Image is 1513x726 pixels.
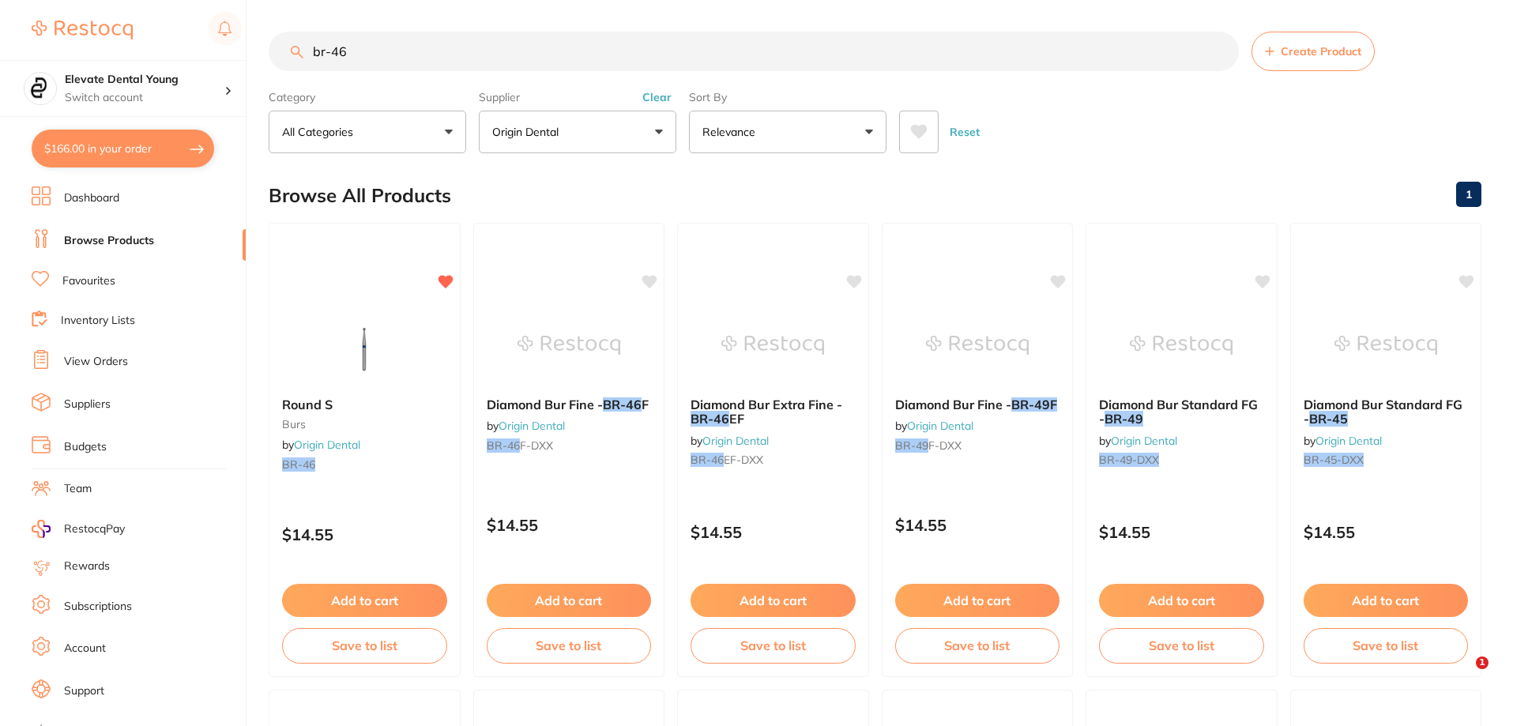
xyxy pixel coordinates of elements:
[1011,397,1057,412] em: BR-49F
[603,397,642,412] em: BR-46
[1456,179,1481,210] a: 1
[895,397,1011,412] span: Diamond Bur Fine -
[895,516,1060,534] p: $14.55
[1304,397,1469,427] b: Diamond Bur Standard FG - BR-45
[691,397,856,427] b: Diamond Bur Extra Fine - BR-46EF
[895,628,1060,663] button: Save to list
[895,584,1060,617] button: Add to cart
[65,90,224,106] p: Switch account
[1099,397,1264,427] b: Diamond Bur Standard FG - BR-49
[1304,584,1469,617] button: Add to cart
[479,111,676,153] button: Origin Dental
[479,90,676,104] label: Supplier
[32,12,133,48] a: Restocq Logo
[64,481,92,497] a: Team
[1099,523,1264,541] p: $14.55
[269,32,1239,71] input: Search Products
[1130,306,1233,385] img: Diamond Bur Standard FG - BR-49
[1099,434,1177,448] span: by
[64,641,106,656] a: Account
[926,306,1029,385] img: Diamond Bur Fine - BR-49F
[269,111,466,153] button: All Categories
[61,313,135,329] a: Inventory Lists
[1334,306,1437,385] img: Diamond Bur Standard FG - BR-45
[1476,656,1489,669] span: 1
[269,90,466,104] label: Category
[64,233,154,249] a: Browse Products
[1309,411,1348,427] em: BR-45
[1099,397,1258,427] span: Diamond Bur Standard FG -
[1304,523,1469,541] p: $14.55
[691,453,724,467] em: BR-46
[282,525,447,544] p: $14.55
[520,438,553,453] span: F-DXX
[487,516,652,534] p: $14.55
[64,521,125,537] span: RestocqPay
[64,397,111,412] a: Suppliers
[1111,434,1177,448] a: Origin Dental
[691,411,729,427] em: BR-46
[895,419,973,433] span: by
[1105,411,1143,427] em: BR-49
[499,419,565,433] a: Origin Dental
[282,584,447,617] button: Add to cart
[282,628,447,663] button: Save to list
[945,111,984,153] button: Reset
[689,90,886,104] label: Sort By
[895,438,928,453] em: BR-49
[492,124,565,140] p: Origin Dental
[724,453,763,467] span: EF-DXX
[729,411,744,427] span: EF
[1443,656,1481,694] iframe: Intercom live chat
[269,185,451,207] h2: Browse All Products
[691,628,856,663] button: Save to list
[313,306,416,385] img: Round S
[1099,628,1264,663] button: Save to list
[895,397,1060,412] b: Diamond Bur Fine - BR-49F
[1304,434,1382,448] span: by
[1099,453,1159,467] em: BR-49-DXX
[62,273,115,289] a: Favourites
[1251,32,1375,71] button: Create Product
[282,124,359,140] p: All Categories
[487,628,652,663] button: Save to list
[65,72,224,88] h4: Elevate Dental Young
[24,73,56,104] img: Elevate Dental Young
[691,523,856,541] p: $14.55
[1315,434,1382,448] a: Origin Dental
[487,397,603,412] span: Diamond Bur Fine -
[64,354,128,370] a: View Orders
[1099,584,1264,617] button: Add to cart
[487,584,652,617] button: Add to cart
[282,438,360,452] span: by
[928,438,962,453] span: F-DXX
[487,419,565,433] span: by
[691,584,856,617] button: Add to cart
[64,559,110,574] a: Rewards
[64,683,104,699] a: Support
[691,434,769,448] span: by
[32,21,133,39] img: Restocq Logo
[907,419,973,433] a: Origin Dental
[721,306,824,385] img: Diamond Bur Extra Fine - BR-46EF
[642,397,649,412] span: F
[282,418,447,431] small: burs
[64,439,107,455] a: Budgets
[294,438,360,452] a: Origin Dental
[689,111,886,153] button: Relevance
[638,90,676,104] button: Clear
[282,397,333,412] span: Round S
[702,124,762,140] p: Relevance
[487,397,652,412] b: Diamond Bur Fine - BR-46F
[32,130,214,167] button: $166.00 in your order
[702,434,769,448] a: Origin Dental
[282,457,315,472] em: BR-46
[518,306,620,385] img: Diamond Bur Fine - BR-46F
[487,438,520,453] em: BR-46
[1281,45,1361,58] span: Create Product
[64,190,119,206] a: Dashboard
[1304,397,1462,427] span: Diamond Bur Standard FG -
[691,397,842,412] span: Diamond Bur Extra Fine -
[32,520,51,538] img: RestocqPay
[1304,453,1364,467] em: BR-45-DXX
